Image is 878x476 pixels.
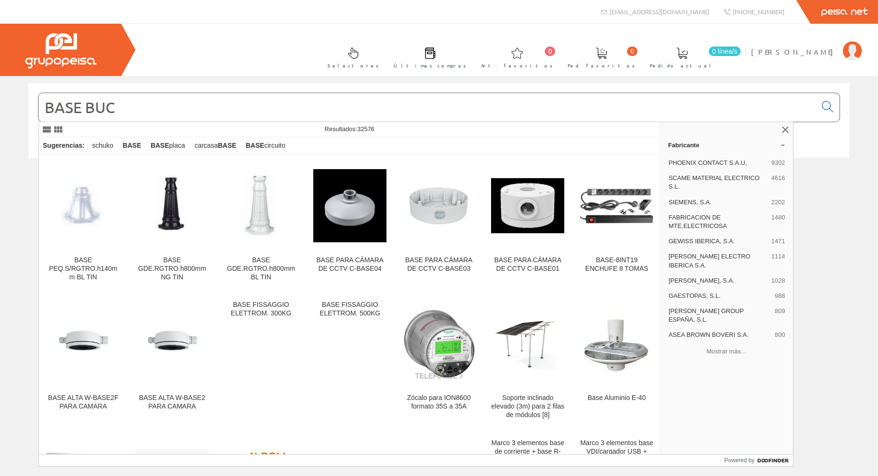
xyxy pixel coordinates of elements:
img: BASE PEQ.S/RGTRO.h140mm BL TIN [47,169,120,242]
span: Pedido actual [650,61,714,70]
div: placa [147,137,189,154]
div: BASE PARA CÁMARA DE CCTV C-BASE01 [491,256,564,273]
span: 4616 [771,174,785,191]
input: Buscar... [39,93,816,122]
strong: BASE [151,142,169,149]
div: BASE FISSAGGIO ELETTROM. 500KG [313,301,386,318]
strong: BASE [246,142,264,149]
span: Últimas compras [394,61,466,70]
a: BASE PARA CÁMARA DE CCTV C-BASE01 BASE PARA CÁMARA DE CCTV C-BASE01 [483,155,572,293]
span: Selectores [328,61,379,70]
img: BASE ALTA W-BASE2 PARA CAMARA [135,317,209,370]
img: BASE PARA CÁMARA DE CCTV C-BASE04 [313,169,386,242]
span: SIEMENS, S.A. [668,198,767,207]
a: Base Aluminio E-40 Base Aluminio E-40 [572,293,661,430]
span: 2202 [771,198,785,207]
div: carcasa [191,137,240,154]
div: BASE FISSAGGIO ELETTROM. 300KG [224,301,298,318]
img: Base Aluminio E-40 [584,314,649,373]
span: SCAME MATERIAL ELECTRICO S.L. [668,174,767,191]
div: Marco 3 elementos base de corriente + base R-TV/SAT + base VDI doble grafito [491,439,564,473]
span: [PERSON_NAME] GROUP ESPAÑA, S.L. [668,307,771,324]
a: BASE-8INT19 ENCHUFE 8 TOMAS BASE-8INT19 ENCHUFE 8 TOMAS [572,155,661,293]
div: schuko [88,137,117,154]
div: Base Aluminio E-40 [580,394,653,402]
a: Zócalo para ION8600 formato 35S a 35A Zócalo para ION8600 formato 35S a 35A [395,293,483,430]
a: BASE GDE.RGTRO.h800mm BL TIN BASE GDE.RGTRO.h800mm BL TIN [217,155,305,293]
span: [PERSON_NAME], S.A. [668,276,767,285]
div: BASE GDE.RGTRO.h800mm NG TIN [135,256,209,282]
a: BASE PARA CÁMARA DE CCTV C-BASE03 BASE PARA CÁMARA DE CCTV C-BASE03 [395,155,483,293]
div: BASE PARA CÁMARA DE CCTV C-BASE04 [313,256,386,273]
div: Sugerencias: [39,139,87,152]
div: BASE ALTA W-BASE2F PARA CAMARA [47,394,120,411]
div: Zócalo para ION8600 formato 35S a 35A [402,394,475,411]
img: BASE PARA CÁMARA DE CCTV C-BASE01 [491,178,564,233]
img: BASE GDE.RGTRO.h800mm BL TIN [224,169,298,242]
img: BASE GDE.RGTRO.h800mm NG TIN [135,169,209,242]
div: BASE PARA CÁMARA DE CCTV C-BASE03 [402,256,475,273]
a: Powered by [724,455,793,466]
img: Grupo Peisa [25,33,96,68]
span: 800 [775,331,785,339]
div: BASE GDE.RGTRO.h800mm BL TIN [224,256,298,282]
span: [PERSON_NAME] ELECTRO IBERICA S.A. [668,252,767,269]
a: BASE FISSAGGIO ELETTROM. 300KG [217,293,305,430]
div: © Grupo Peisa [29,170,849,178]
span: 1028 [771,276,785,285]
span: [EMAIL_ADDRESS][DOMAIN_NAME] [609,8,709,16]
span: GEWISS IBERICA, S.A. [668,237,767,246]
span: Powered by [724,456,754,465]
span: 0 [627,47,637,56]
div: circuito [242,137,289,154]
a: BASE PEQ.S/RGTRO.h140mm BL TIN BASE PEQ.S/RGTRO.h140mm BL TIN [39,155,127,293]
img: Zócalo para ION8600 formato 35S a 35A [402,307,475,380]
span: ASEA BROWN BOVERI S.A. [668,331,771,339]
span: 988 [775,292,785,300]
strong: BASE [123,142,141,149]
img: BASE ALTA W-BASE2F PARA CAMARA [47,317,120,370]
span: PHOENIX CONTACT S.A.U, [668,159,767,167]
div: BASE ALTA W-BASE2 PARA CAMARA [135,394,209,411]
div: BASE PEQ.S/RGTRO.h140mm BL TIN [47,256,120,282]
a: BASE PARA CÁMARA DE CCTV C-BASE04 BASE PARA CÁMARA DE CCTV C-BASE04 [306,155,394,293]
span: [PHONE_NUMBER] [733,8,784,16]
span: Resultados: [325,125,375,133]
span: 9302 [771,159,785,167]
span: FABRICACION DE MTE.ELECTRICOSA [668,213,767,230]
img: BASE PARA CÁMARA DE CCTV C-BASE03 [402,182,475,229]
span: 1480 [771,213,785,230]
span: [PERSON_NAME] [751,47,838,57]
div: Marco 3 elementos base VDI/cargador USB + base R-TV/SAT + base de corriente grafito [580,439,653,473]
a: BASE ALTA W-BASE2F PARA CAMARA BASE ALTA W-BASE2F PARA CAMARA [39,293,127,430]
span: GAESTOPAS, S.L. [668,292,771,300]
span: 0 línea/s [709,47,741,56]
img: BASE-8INT19 ENCHUFE 8 TOMAS [580,188,653,223]
span: 1114 [771,252,785,269]
strong: BASE [218,142,236,149]
a: BASE ALTA W-BASE2 PARA CAMARA BASE ALTA W-BASE2 PARA CAMARA [128,293,216,430]
a: BASE GDE.RGTRO.h800mm NG TIN BASE GDE.RGTRO.h800mm NG TIN [128,155,216,293]
span: Art. favoritos [481,61,553,70]
span: 809 [775,307,785,324]
div: BASE-8INT19 ENCHUFE 8 TOMAS [580,256,653,273]
a: Selectores [318,39,384,74]
a: Fabricante [660,137,793,152]
button: Mostrar más… [664,344,789,360]
a: [PERSON_NAME] [751,39,862,48]
div: Soporte inclinado elevado (3m) para 2 filas de módulos [8] [491,394,564,419]
a: BASE FISSAGGIO ELETTROM. 500KG [306,293,394,430]
span: 1471 [771,237,785,246]
a: Soporte inclinado elevado (3m) para 2 filas de módulos [8] Soporte inclinado elevado (3m) para 2 ... [483,293,572,430]
span: 32576 [357,125,374,133]
span: Ped. favoritos [568,61,635,70]
a: Últimas compras [384,39,471,74]
span: 0 [545,47,555,56]
img: Soporte inclinado elevado (3m) para 2 filas de módulos [8] [491,314,564,374]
